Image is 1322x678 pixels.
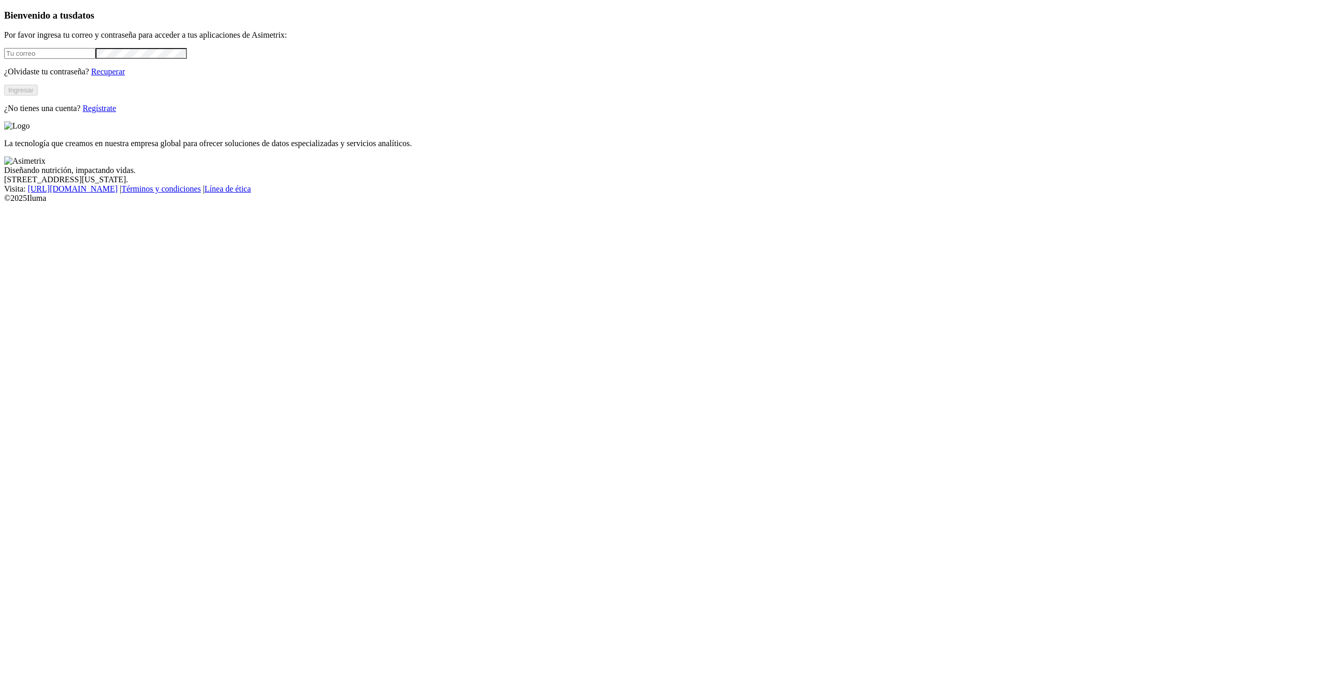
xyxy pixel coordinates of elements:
[72,10,95,21] span: datos
[4,85,38,96] button: Ingresar
[121,184,201,193] a: Términos y condiciones
[4,10,1318,21] h3: Bienvenido a tus
[4,156,45,166] img: Asimetrix
[4,121,30,131] img: Logo
[4,67,1318,76] p: ¿Olvidaste tu contraseña?
[4,139,1318,148] p: La tecnología que creamos en nuestra empresa global para ofrecer soluciones de datos especializad...
[28,184,118,193] a: [URL][DOMAIN_NAME]
[204,184,251,193] a: Línea de ética
[4,166,1318,175] div: Diseñando nutrición, impactando vidas.
[4,175,1318,184] div: [STREET_ADDRESS][US_STATE].
[4,104,1318,113] p: ¿No tienes una cuenta?
[4,30,1318,40] p: Por favor ingresa tu correo y contraseña para acceder a tus aplicaciones de Asimetrix:
[4,184,1318,194] div: Visita : | |
[83,104,116,113] a: Regístrate
[91,67,125,76] a: Recuperar
[4,48,96,59] input: Tu correo
[4,194,1318,203] div: © 2025 Iluma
